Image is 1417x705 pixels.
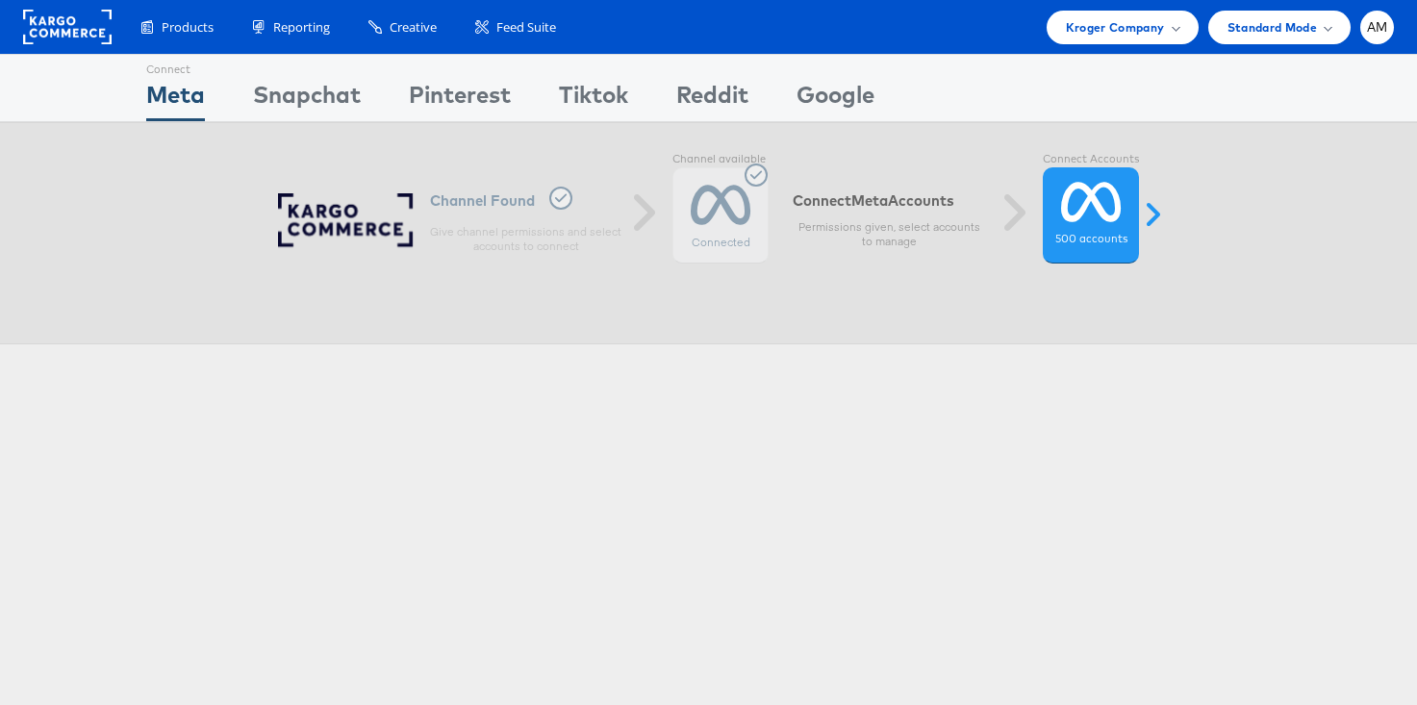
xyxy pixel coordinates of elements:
[1227,17,1317,38] span: Standard Mode
[146,78,205,121] div: Meta
[851,191,888,210] span: meta
[1055,232,1127,247] label: 500 accounts
[1367,21,1388,34] span: AM
[390,18,437,37] span: Creative
[409,78,511,121] div: Pinterest
[559,78,628,121] div: Tiktok
[146,55,205,78] div: Connect
[253,78,361,121] div: Snapchat
[672,152,769,167] label: Channel available
[1066,17,1165,38] span: Kroger Company
[273,18,330,37] span: Reporting
[1043,152,1139,167] label: Connect Accounts
[676,78,748,121] div: Reddit
[162,18,214,37] span: Products
[793,219,985,250] p: Permissions given, select accounts to manage
[430,224,622,255] p: Give channel permissions and select accounts to connect
[797,78,874,121] div: Google
[430,187,622,214] h6: Channel Found
[793,191,985,210] h6: Connect Accounts
[496,18,556,37] span: Feed Suite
